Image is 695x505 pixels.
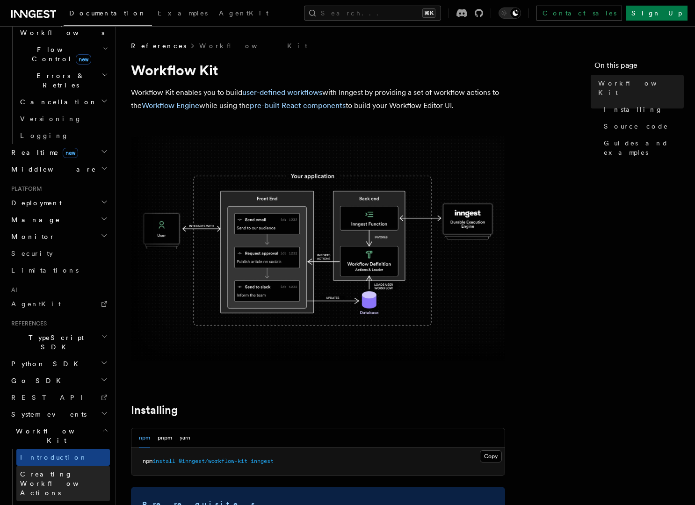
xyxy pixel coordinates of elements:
a: Versioning [16,110,110,127]
kbd: ⌘K [422,8,435,18]
span: Go SDK [7,376,66,385]
span: Security [11,250,53,257]
a: Examples [152,3,213,25]
span: Versioning [20,115,82,123]
a: Documentation [64,3,152,26]
a: Installing [600,101,684,118]
span: Logging [20,132,69,139]
button: Steps & Workflows [16,15,110,41]
a: Guides and examples [600,135,684,161]
button: Realtimenew [7,144,110,161]
span: Manage [7,215,60,224]
span: install [152,458,175,464]
a: Workflow Engine [142,101,199,110]
a: Limitations [7,262,110,279]
button: Deployment [7,195,110,211]
span: TypeScript SDK [7,333,101,352]
span: Source code [604,122,668,131]
a: user-defined workflows [242,88,322,97]
span: new [63,148,78,158]
span: Realtime [7,148,78,157]
span: Platform [7,185,42,193]
button: Monitor [7,228,110,245]
img: The Workflow Kit provides a Workflow Engine to compose workflow actions on the back end and a set... [131,137,505,361]
p: Workflow Kit enables you to build with Inngest by providing a set of workflow actions to the whil... [131,86,505,112]
span: Monitor [7,232,55,241]
span: Python SDK [7,359,84,368]
button: Flow Controlnew [16,41,110,67]
span: AgentKit [11,300,61,308]
button: Toggle dark mode [499,7,521,19]
span: Flow Control [16,45,103,64]
span: Documentation [69,9,146,17]
a: Logging [16,127,110,144]
a: Security [7,245,110,262]
span: Errors & Retries [16,71,101,90]
span: Limitations [11,267,79,274]
span: Guides and examples [604,138,684,157]
button: Cancellation [16,94,110,110]
span: new [76,54,91,65]
span: Workflow Kit [598,79,684,97]
a: Workflow Kit [199,41,307,50]
button: Errors & Retries [16,67,110,94]
a: Sign Up [626,6,688,21]
a: AgentKit [213,3,274,25]
a: REST API [7,389,110,406]
button: Python SDK [7,355,110,372]
button: Copy [480,450,502,462]
a: Creating Workflow Actions [16,466,110,501]
a: Introduction [16,449,110,466]
span: Middleware [7,165,96,174]
span: AgentKit [219,9,268,17]
span: Examples [158,9,208,17]
span: Cancellation [16,97,97,107]
span: References [7,320,47,327]
a: Source code [600,118,684,135]
button: yarn [180,428,190,447]
span: Creating Workflow Actions [20,470,101,497]
a: Installing [131,404,178,417]
button: pnpm [158,428,172,447]
a: Contact sales [536,6,622,21]
span: Deployment [7,198,62,208]
span: inngest [251,458,274,464]
span: npm [143,458,152,464]
a: Workflow Kit [594,75,684,101]
button: npm [139,428,150,447]
button: Workflow Kit [7,423,110,449]
span: Steps & Workflows [16,19,104,37]
span: References [131,41,186,50]
span: System events [7,410,87,419]
a: AgentKit [7,296,110,312]
span: REST API [11,394,91,401]
span: @inngest/workflow-kit [179,458,247,464]
a: pre-built React components [250,101,346,110]
button: Search...⌘K [304,6,441,21]
span: Introduction [20,454,87,461]
span: Workflow Kit [7,426,102,445]
span: AI [7,286,17,294]
button: Manage [7,211,110,228]
span: Installing [604,105,663,114]
button: TypeScript SDK [7,329,110,355]
button: Go SDK [7,372,110,389]
h1: Workflow Kit [131,62,505,79]
button: System events [7,406,110,423]
button: Middleware [7,161,110,178]
h4: On this page [594,60,684,75]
